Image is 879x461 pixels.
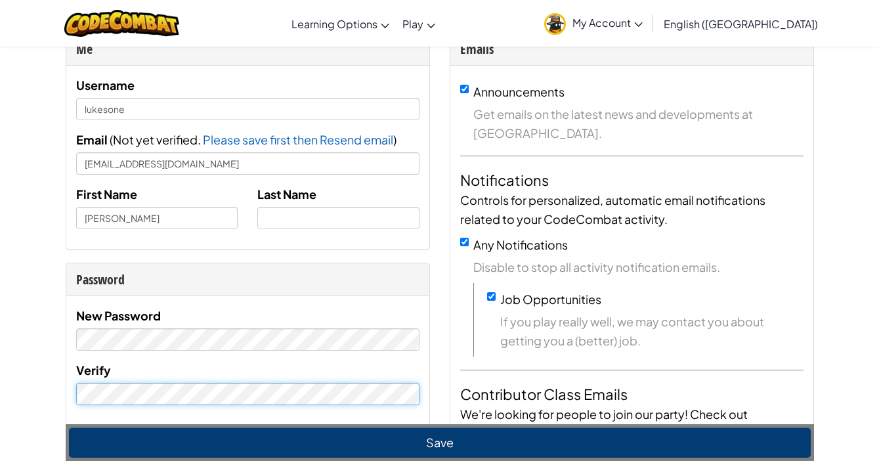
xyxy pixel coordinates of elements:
[393,132,397,147] span: )
[473,237,568,252] label: Any Notifications
[76,76,135,95] label: Username
[285,6,396,41] a: Learning Options
[76,185,137,204] label: First Name
[402,17,423,31] span: Play
[538,3,649,44] a: My Account
[460,384,804,405] h4: Contributor Class Emails
[64,10,179,37] img: CodeCombat logo
[460,406,748,441] span: We're looking for people to join our party! Check out the
[108,132,113,147] span: (
[544,13,566,35] img: avatar
[460,192,765,227] span: Controls for personalized, automatic email notifications related to your CodeCombat activity.
[291,17,377,31] span: Learning Options
[69,428,811,458] button: Save
[500,312,804,350] span: If you play really well, we may contact you about getting you a (better) job.
[473,84,565,99] label: Announcements
[76,132,108,147] span: Email
[473,257,804,276] span: Disable to stop all activity notification emails.
[76,306,161,325] label: New Password
[257,185,316,204] label: Last Name
[500,292,601,307] label: Job Opportunities
[76,270,419,289] div: Password
[473,104,804,143] span: Get emails on the latest news and developments at [GEOGRAPHIC_DATA].
[203,132,393,147] span: Please save first then Resend email
[76,39,419,58] div: Me
[572,16,643,30] span: My Account
[657,6,825,41] a: English ([GEOGRAPHIC_DATA])
[664,17,818,31] span: English ([GEOGRAPHIC_DATA])
[460,39,804,58] div: Emails
[460,169,804,190] h4: Notifications
[396,6,442,41] a: Play
[76,361,111,380] label: Verify
[113,132,203,147] span: Not yet verified.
